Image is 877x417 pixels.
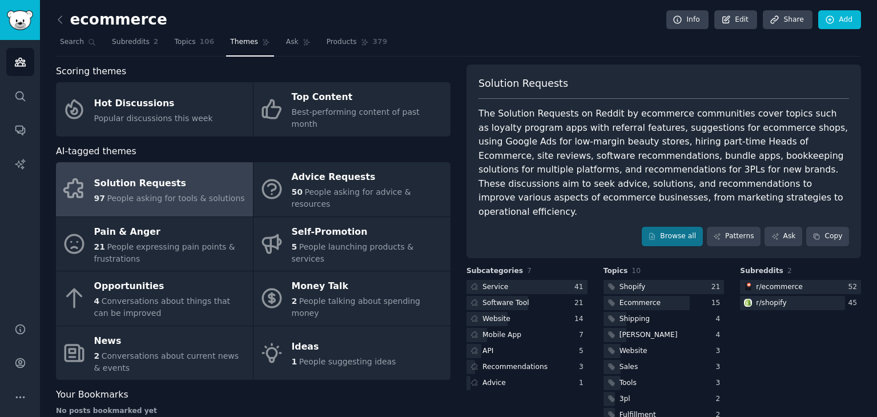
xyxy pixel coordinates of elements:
[631,267,641,275] span: 10
[466,280,588,294] a: Service41
[466,266,523,276] span: Subcategories
[466,312,588,326] a: Website14
[482,314,510,324] div: Website
[604,376,725,390] a: Tools3
[579,330,588,340] div: 7
[482,298,529,308] div: Software Tool
[56,65,126,79] span: Scoring themes
[254,217,450,271] a: Self-Promotion5People launching products & services
[154,37,159,47] span: 2
[763,10,812,30] a: Share
[292,169,445,187] div: Advice Requests
[604,312,725,326] a: Shipping4
[619,346,647,356] div: Website
[619,282,646,292] div: Shopify
[574,314,588,324] div: 14
[466,328,588,342] a: Mobile App7
[716,314,725,324] div: 4
[94,332,247,350] div: News
[716,362,725,372] div: 3
[740,280,861,294] a: ecommercer/ecommerce52
[56,82,253,137] a: Hot DiscussionsPopular discussions this week
[744,283,752,291] img: ecommerce
[56,388,128,402] span: Your Bookmarks
[482,362,548,372] div: Recommendations
[744,299,752,307] img: shopify
[716,378,725,388] div: 3
[716,394,725,404] div: 2
[56,217,253,271] a: Pain & Anger21People expressing pain points & frustrations
[292,187,303,197] span: 50
[848,298,861,308] div: 45
[292,296,297,306] span: 2
[254,271,450,326] a: Money Talk2People talking about spending money
[94,174,245,193] div: Solution Requests
[226,33,274,57] a: Themes
[292,223,445,241] div: Self-Promotion
[299,357,396,366] span: People suggesting ideas
[478,107,849,219] div: The Solution Requests on Reddit by ecommerce communities cover topics such as loyalty program app...
[579,362,588,372] div: 3
[7,10,33,30] img: GummySearch logo
[56,145,136,159] span: AI-tagged themes
[94,296,100,306] span: 4
[292,296,420,318] span: People talking about spending money
[716,330,725,340] div: 4
[711,282,725,292] div: 21
[619,362,638,372] div: Sales
[94,242,105,251] span: 21
[373,37,388,47] span: 379
[848,282,861,292] div: 52
[94,278,247,296] div: Opportunities
[619,330,678,340] div: [PERSON_NAME]
[466,376,588,390] a: Advice1
[94,114,213,123] span: Popular discussions this week
[574,282,588,292] div: 41
[619,298,661,308] div: Ecommerce
[56,271,253,326] a: Opportunities4Conversations about things that can be improved
[60,37,84,47] span: Search
[466,296,588,310] a: Software Tool21
[604,328,725,342] a: [PERSON_NAME]4
[527,267,532,275] span: 7
[765,227,802,246] a: Ask
[787,267,792,275] span: 2
[482,378,506,388] div: Advice
[170,33,218,57] a: Topics106
[292,242,414,263] span: People launching products & services
[466,360,588,374] a: Recommendations3
[619,394,630,404] div: 3pl
[466,344,588,358] a: API5
[482,282,508,292] div: Service
[200,37,215,47] span: 106
[619,314,650,324] div: Shipping
[619,378,637,388] div: Tools
[94,296,231,318] span: Conversations about things that can be improved
[254,162,450,216] a: Advice Requests50People asking for advice & resources
[254,82,450,137] a: Top ContentBest-performing content of past month
[482,346,493,356] div: API
[574,298,588,308] div: 21
[756,282,802,292] div: r/ ecommerce
[478,77,568,91] span: Solution Requests
[327,37,357,47] span: Products
[112,37,150,47] span: Subreddits
[282,33,315,57] a: Ask
[56,162,253,216] a: Solution Requests97People asking for tools & solutions
[56,33,100,57] a: Search
[604,392,725,406] a: 3pl2
[604,344,725,358] a: Website3
[604,266,628,276] span: Topics
[286,37,299,47] span: Ask
[716,346,725,356] div: 3
[56,326,253,380] a: News2Conversations about current news & events
[107,194,244,203] span: People asking for tools & solutions
[604,296,725,310] a: Ecommerce15
[642,227,703,246] a: Browse all
[711,298,725,308] div: 15
[482,330,521,340] div: Mobile App
[292,89,445,107] div: Top Content
[756,298,786,308] div: r/ shopify
[292,107,420,129] span: Best-performing content of past month
[94,351,239,372] span: Conversations about current news & events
